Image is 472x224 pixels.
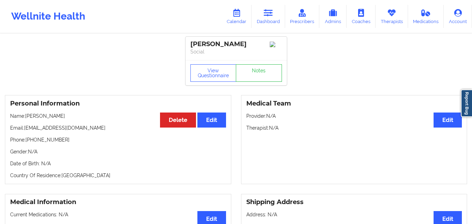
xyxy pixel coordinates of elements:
[10,211,226,218] p: Current Medications: N/A
[10,113,226,120] p: Name: [PERSON_NAME]
[222,5,252,28] a: Calendar
[190,48,282,55] p: Social
[10,172,226,179] p: Country Of Residence: [GEOGRAPHIC_DATA]
[285,5,320,28] a: Prescribers
[236,64,282,82] a: Notes
[319,5,347,28] a: Admins
[10,148,226,155] p: Gender: N/A
[246,211,462,218] p: Address: N/A
[434,113,462,128] button: Edit
[10,100,226,108] h3: Personal Information
[246,113,462,120] p: Provider: N/A
[270,42,282,47] img: Image%2Fplaceholer-image.png
[461,89,472,117] a: Report Bug
[10,124,226,131] p: Email: [EMAIL_ADDRESS][DOMAIN_NAME]
[160,113,196,128] button: Delete
[197,113,226,128] button: Edit
[246,198,462,206] h3: Shipping Address
[347,5,376,28] a: Coaches
[408,5,444,28] a: Medications
[190,64,237,82] button: View Questionnaire
[10,136,226,143] p: Phone: [PHONE_NUMBER]
[376,5,408,28] a: Therapists
[246,124,462,131] p: Therapist: N/A
[10,198,226,206] h3: Medical Information
[252,5,285,28] a: Dashboard
[10,160,226,167] p: Date of Birth: N/A
[190,40,282,48] div: [PERSON_NAME]
[246,100,462,108] h3: Medical Team
[444,5,472,28] a: Account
